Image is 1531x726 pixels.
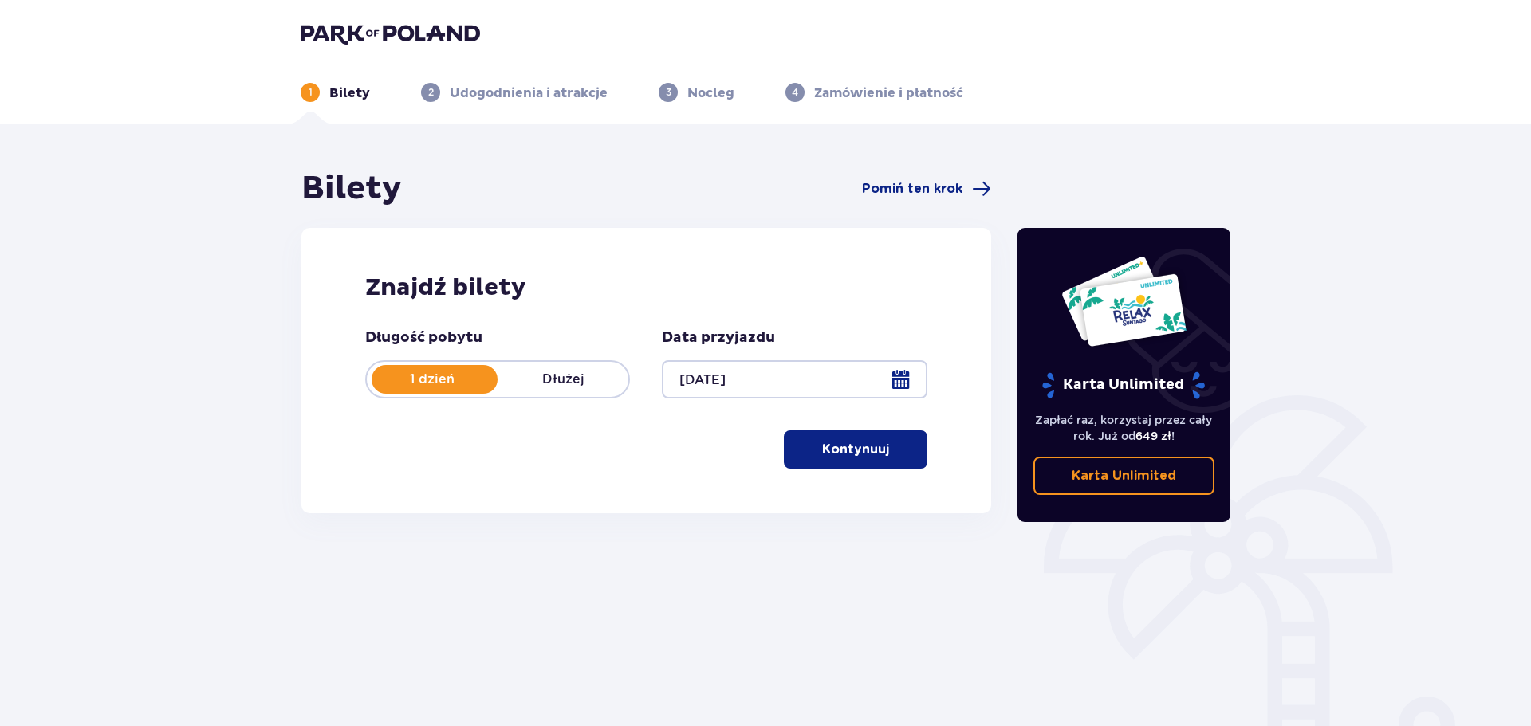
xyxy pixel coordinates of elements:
[365,328,482,347] p: Długość pobytu
[1072,467,1176,485] p: Karta Unlimited
[659,83,734,102] div: 3Nocleg
[784,430,927,469] button: Kontynuuj
[329,84,370,102] p: Bilety
[367,371,498,388] p: 1 dzień
[301,169,402,209] h1: Bilety
[428,85,434,100] p: 2
[1033,457,1215,495] a: Karta Unlimited
[421,83,608,102] div: 2Udogodnienia i atrakcje
[301,83,370,102] div: 1Bilety
[792,85,798,100] p: 4
[822,441,889,458] p: Kontynuuj
[365,273,927,303] h2: Znajdź bilety
[1135,430,1171,442] span: 649 zł
[862,179,991,198] a: Pomiń ten krok
[301,22,480,45] img: Park of Poland logo
[666,85,671,100] p: 3
[450,84,608,102] p: Udogodnienia i atrakcje
[1061,255,1187,347] img: Dwie karty całoroczne do Suntago z napisem 'UNLIMITED RELAX', na białym tle z tropikalnymi liśćmi...
[1041,371,1206,399] p: Karta Unlimited
[309,85,313,100] p: 1
[785,83,963,102] div: 4Zamówienie i płatność
[814,84,963,102] p: Zamówienie i płatność
[1033,412,1215,444] p: Zapłać raz, korzystaj przez cały rok. Już od !
[862,180,962,198] span: Pomiń ten krok
[662,328,775,347] p: Data przyjazdu
[687,84,734,102] p: Nocleg
[498,371,628,388] p: Dłużej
